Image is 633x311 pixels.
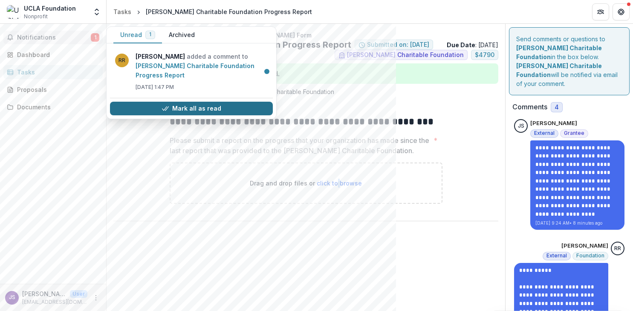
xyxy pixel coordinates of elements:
p: [EMAIL_ADDRESS][DOMAIN_NAME] [22,298,87,306]
span: 4 [555,104,559,111]
p: User [70,290,87,298]
p: : [PERSON_NAME] from [PERSON_NAME] Charitable Foundation [120,87,491,96]
p: Drag and drop files or [250,179,362,188]
button: Get Help [613,3,630,20]
button: Mark all as read [110,102,273,115]
div: Proposals [17,85,96,94]
a: Tasks [3,65,103,79]
span: 1 [91,33,99,42]
button: Partners [592,3,609,20]
div: Janice Shintaku [518,123,524,129]
span: External [546,253,567,259]
button: More [91,293,101,303]
button: Unread [113,27,162,43]
span: Nonprofit [24,13,48,20]
span: Submitted on: [DATE] [367,41,429,49]
a: [PERSON_NAME] Charitable Foundation Progress Report [136,62,254,79]
div: Task is completed! No further action needed. [113,63,498,84]
span: $ 4790 [475,51,494,59]
span: click to browse [317,180,362,187]
span: External [534,130,555,136]
span: [PERSON_NAME] Charitable Foundation [347,51,464,59]
a: Proposals [3,83,103,97]
div: Send comments or questions to in the box below. will be notified via email of your comment. [509,27,630,95]
div: Janice Shintaku [9,295,15,300]
div: UCLA Foundation [24,4,76,13]
span: Notifications [17,34,91,41]
span: Grantee [564,130,584,136]
img: UCLA Foundation [7,5,20,19]
strong: [PERSON_NAME] Charitable Foundation [516,44,602,60]
span: Foundation [576,253,604,259]
nav: breadcrumb [110,6,315,18]
p: added a comment to [136,52,268,80]
a: Documents [3,100,103,114]
button: Notifications1 [3,31,103,44]
div: Tasks [113,7,131,16]
p: : [DATE] [447,40,498,49]
div: Documents [17,103,96,111]
a: Tasks [110,6,135,18]
div: Dashboard [17,50,96,59]
div: Randal Rosman [614,246,621,251]
strong: [PERSON_NAME] Charitable Foundation [516,62,602,78]
p: [DATE] 9:24 AM • 8 minutes ago [535,220,619,226]
p: UCLA Foundation - 2024 - [PERSON_NAME] [PERSON_NAME] Form [113,31,498,40]
button: Open entity switcher [91,3,103,20]
a: Dashboard [3,48,103,62]
strong: Due Date [447,41,475,49]
p: [PERSON_NAME] [561,242,608,250]
p: [PERSON_NAME] [22,289,66,298]
p: Please submit a report on the progress that your organization has made since the last report that... [170,135,430,156]
span: 1 [149,31,151,37]
button: Archived [162,27,202,43]
div: Tasks [17,68,96,77]
h2: Comments [512,103,547,111]
p: [PERSON_NAME] [530,119,577,128]
div: [PERSON_NAME] Charitable Foundation Progress Report [146,7,312,16]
